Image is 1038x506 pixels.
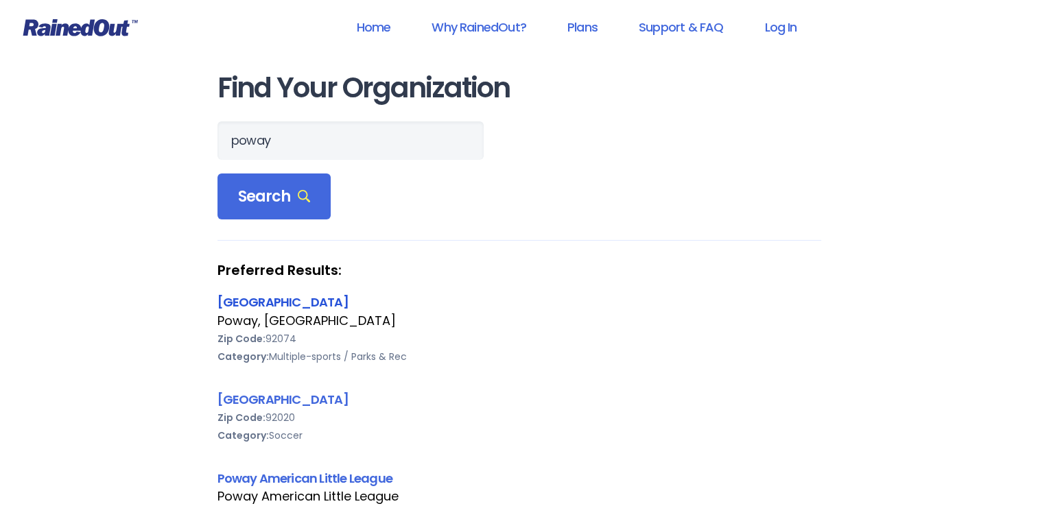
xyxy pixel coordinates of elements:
span: Search [238,187,311,206]
div: Poway American Little League [217,487,821,505]
div: Search [217,173,331,220]
a: Support & FAQ [621,12,741,43]
div: Soccer [217,426,821,444]
b: Zip Code: [217,332,266,346]
b: Zip Code: [217,411,266,424]
div: 92074 [217,330,821,348]
a: Home [338,12,408,43]
div: Poway, [GEOGRAPHIC_DATA] [217,312,821,330]
div: [GEOGRAPHIC_DATA] [217,293,821,311]
b: Category: [217,429,269,442]
a: Log In [746,12,814,43]
b: Category: [217,350,269,363]
a: Poway American Little League [217,470,392,487]
div: Poway American Little League [217,469,821,487]
a: [GEOGRAPHIC_DATA] [217,293,349,311]
strong: Preferred Results: [217,261,821,279]
div: 92020 [217,409,821,426]
a: Why RainedOut? [414,12,544,43]
a: Plans [550,12,615,43]
h1: Find Your Organization [217,73,821,104]
a: [GEOGRAPHIC_DATA] [217,391,349,408]
div: Multiple-sports / Parks & Rec [217,348,821,365]
input: Search Orgs… [217,121,484,160]
div: [GEOGRAPHIC_DATA] [217,390,821,409]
